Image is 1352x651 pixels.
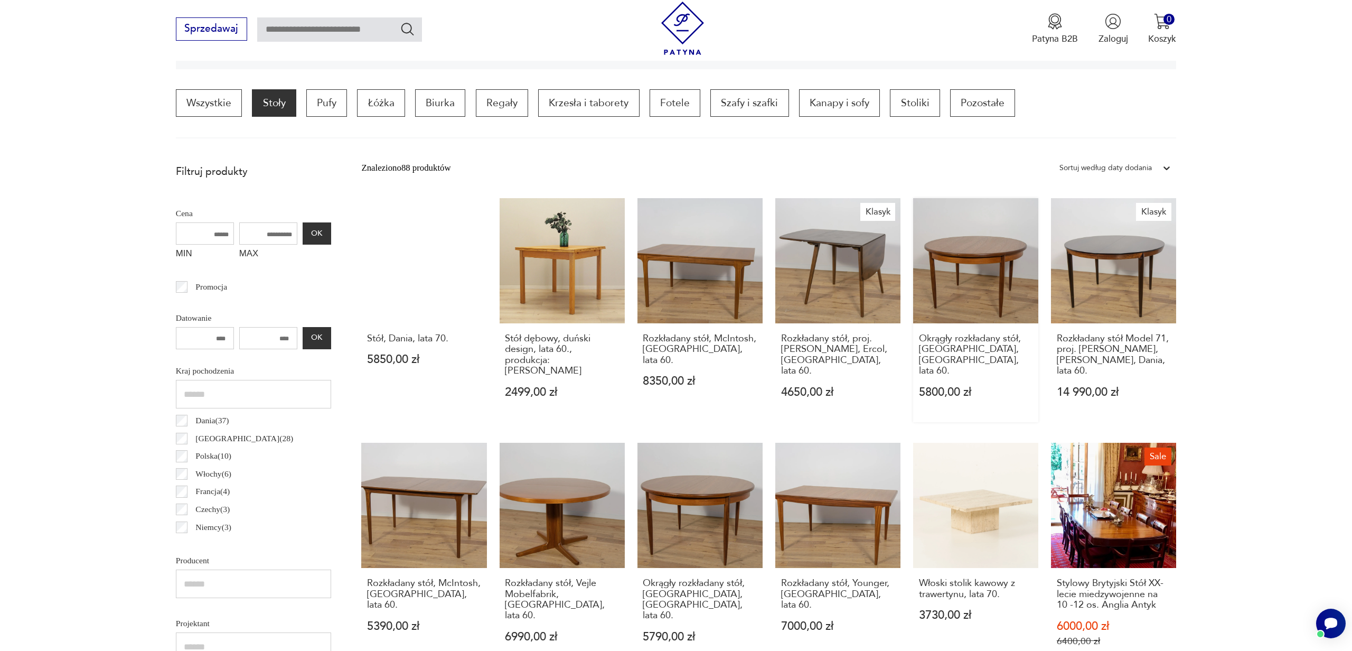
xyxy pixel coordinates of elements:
[176,364,331,378] p: Kraj pochodzenia
[505,631,619,643] p: 6990,00 zł
[176,17,247,41] button: Sprzedawaj
[367,333,481,344] h3: Stół, Dania, lata 70.
[950,89,1015,117] a: Pozostałe
[1057,636,1171,647] p: 6400,00 zł
[195,280,227,294] p: Promocja
[1057,621,1171,632] p: 6000,00 zł
[799,89,880,117] a: Kanapy i sofy
[1057,578,1171,610] h3: Stylowy Brytyjski Stół XX-lecie miedzywojenne na 10 -12 os. Anglia Antyk
[656,2,709,55] img: Patyna - sklep z meblami i dekoracjami vintage
[176,165,331,179] p: Filtruj produkty
[176,89,242,117] a: Wszystkie
[1105,13,1121,30] img: Ikonka użytkownika
[176,311,331,325] p: Datowanie
[650,89,700,117] a: Fotele
[195,414,229,427] p: Dania ( 37 )
[505,578,619,621] h3: Rozkładany stół, Vejle Mobelfabrik, [GEOGRAPHIC_DATA], lata 60.
[538,89,639,117] a: Krzesła i taborety
[643,376,757,387] p: 8350,00 zł
[781,333,895,377] h3: Rozkładany stół, proj. [PERSON_NAME], Ercol, [GEOGRAPHIC_DATA], lata 60.
[1059,161,1152,175] div: Sortuj według daty dodania
[367,621,481,632] p: 5390,00 zł
[781,578,895,610] h3: Rozkładany stół, Younger, [GEOGRAPHIC_DATA], lata 60.
[643,333,757,366] h3: Rozkładany stół, McIntosh, [GEOGRAPHIC_DATA], lata 60.
[781,387,895,398] p: 4650,00 zł
[476,89,528,117] a: Regały
[919,387,1033,398] p: 5800,00 zł
[775,198,900,423] a: KlasykRozkładany stół, proj. Lucian Ercolani, Ercol, Wielka Brytania, lata 60.Rozkładany stół, pr...
[919,333,1033,377] h3: Okrągły rozkładany stół, [GEOGRAPHIC_DATA], [GEOGRAPHIC_DATA], lata 60.
[176,207,331,220] p: Cena
[1148,13,1176,45] button: 0Koszyk
[1154,13,1170,30] img: Ikona koszyka
[1148,33,1176,45] p: Koszyk
[1057,333,1171,377] h3: Rozkładany stół Model 71, proj. [PERSON_NAME], [PERSON_NAME], Dania, lata 60.
[239,245,297,265] label: MAX
[176,554,331,568] p: Producent
[505,387,619,398] p: 2499,00 zł
[913,198,1038,423] a: Okrągły rozkładany stół, G-Plan, Wielka Brytania, lata 60.Okrągły rozkładany stół, [GEOGRAPHIC_DA...
[176,245,234,265] label: MIN
[361,198,486,423] a: Stół, Dania, lata 70.Stół, Dania, lata 70.5850,00 zł
[415,89,465,117] a: Biurka
[400,21,415,36] button: Szukaj
[1163,14,1175,25] div: 0
[361,161,450,175] div: Znaleziono 88 produktów
[500,198,625,423] a: Stół dębowy, duński design, lata 60., produkcja: DaniaStół dębowy, duński design, lata 60., produ...
[890,89,940,117] a: Stoliki
[195,538,232,552] p: Szwecja ( 3 )
[1098,13,1128,45] button: Zaloguj
[1047,13,1063,30] img: Ikona medalu
[303,222,331,245] button: OK
[505,333,619,377] h3: Stół dębowy, duński design, lata 60., produkcja: [PERSON_NAME]
[303,327,331,349] button: OK
[1316,609,1346,638] iframe: Smartsupp widget button
[1051,198,1176,423] a: KlasykRozkładany stół Model 71, proj. S. Hansen, Haslev Mobelsnedkeri, Dania, lata 60.Rozkładany ...
[919,578,1033,600] h3: Włoski stolik kawowy z trawertynu, lata 70.
[367,354,481,365] p: 5850,00 zł
[1057,387,1171,398] p: 14 990,00 zł
[643,578,757,621] h3: Okrągły rozkładany stół, [GEOGRAPHIC_DATA], [GEOGRAPHIC_DATA], lata 60.
[710,89,788,117] a: Szafy i szafki
[1032,13,1078,45] button: Patyna B2B
[195,432,293,445] p: [GEOGRAPHIC_DATA] ( 28 )
[176,25,247,34] a: Sprzedawaj
[919,610,1033,621] p: 3730,00 zł
[637,198,763,423] a: Rozkładany stół, McIntosh, Wielka Brytania, lata 60.Rozkładany stół, McIntosh, [GEOGRAPHIC_DATA],...
[367,578,481,610] h3: Rozkładany stół, McIntosh, [GEOGRAPHIC_DATA], lata 60.
[1098,33,1128,45] p: Zaloguj
[195,485,230,498] p: Francja ( 4 )
[1032,13,1078,45] a: Ikona medaluPatyna B2B
[176,617,331,630] p: Projektant
[357,89,405,117] a: Łóżka
[643,631,757,643] p: 5790,00 zł
[195,503,230,516] p: Czechy ( 3 )
[781,621,895,632] p: 7000,00 zł
[195,449,231,463] p: Polska ( 10 )
[1032,33,1078,45] p: Patyna B2B
[195,520,231,534] p: Niemcy ( 3 )
[252,89,296,117] a: Stoły
[306,89,347,117] a: Pufy
[195,467,231,481] p: Włochy ( 6 )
